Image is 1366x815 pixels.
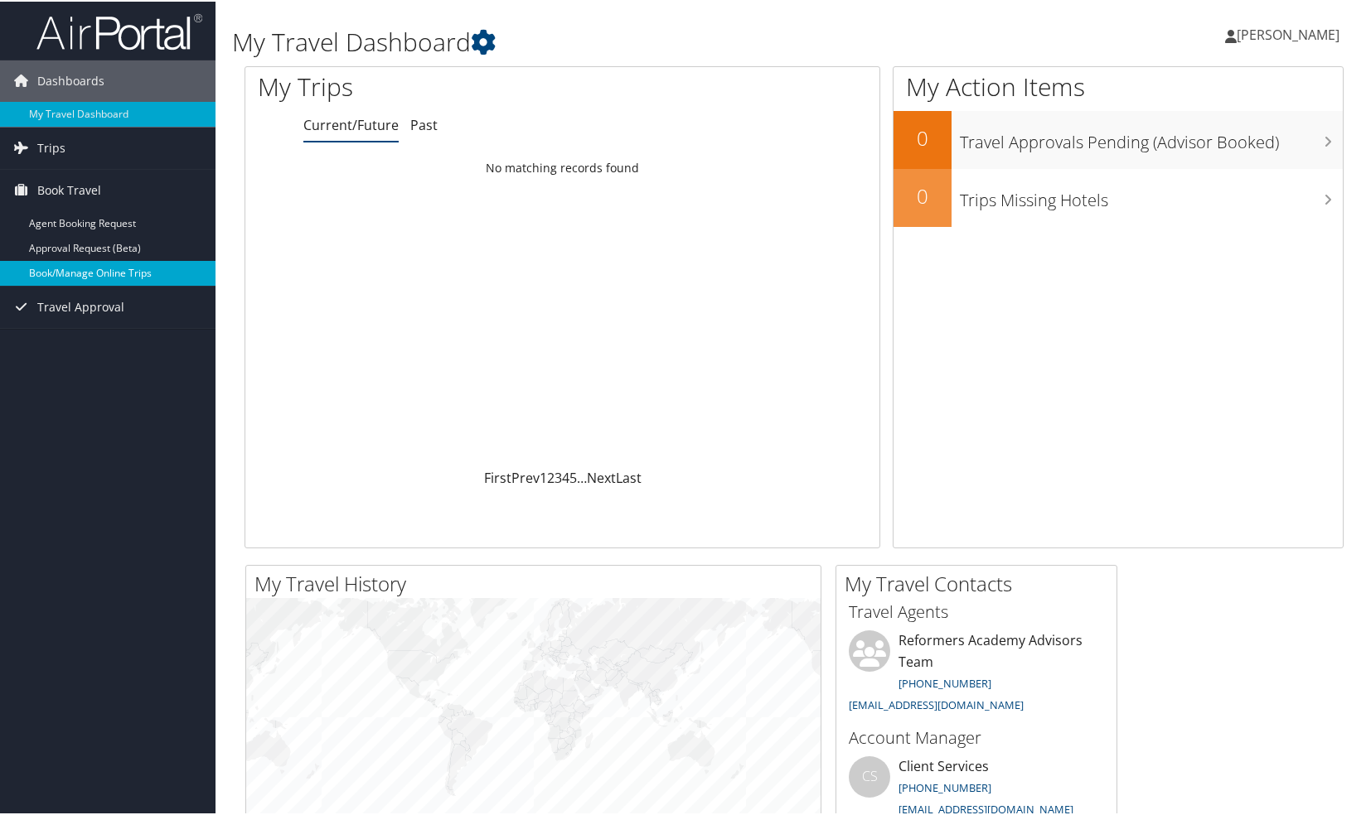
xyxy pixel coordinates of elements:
h3: Travel Agents [849,599,1104,622]
a: 4 [562,467,569,485]
a: [EMAIL_ADDRESS][DOMAIN_NAME] [849,696,1024,711]
a: Past [410,114,438,133]
a: 0Trips Missing Hotels [894,167,1343,225]
h1: My Travel Dashboard [232,23,981,58]
a: [PERSON_NAME] [1225,8,1356,58]
a: 5 [569,467,577,485]
span: … [577,467,587,485]
div: CS [849,755,890,796]
a: [EMAIL_ADDRESS][DOMAIN_NAME] [899,800,1073,815]
span: Book Travel [37,168,101,210]
h2: My Travel History [254,568,821,596]
a: Current/Future [303,114,399,133]
a: Prev [511,467,540,485]
a: First [484,467,511,485]
h2: My Travel Contacts [845,568,1117,596]
img: airportal-logo.png [36,11,202,50]
a: [PHONE_NUMBER] [899,674,991,689]
li: Reformers Academy Advisors Team [840,629,1112,717]
h1: My Action Items [894,68,1343,103]
a: Last [616,467,642,485]
a: [PHONE_NUMBER] [899,779,991,793]
h3: Account Manager [849,725,1104,748]
a: 2 [547,467,555,485]
a: Next [587,467,616,485]
h3: Travel Approvals Pending (Advisor Booked) [960,121,1343,152]
td: No matching records found [245,152,879,181]
span: Trips [37,126,65,167]
a: 3 [555,467,562,485]
h2: 0 [894,123,952,151]
span: Dashboards [37,59,104,100]
a: 1 [540,467,547,485]
span: [PERSON_NAME] [1237,24,1339,42]
a: 0Travel Approvals Pending (Advisor Booked) [894,109,1343,167]
span: Travel Approval [37,285,124,326]
h1: My Trips [258,68,603,103]
h2: 0 [894,181,952,209]
h3: Trips Missing Hotels [960,179,1343,210]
